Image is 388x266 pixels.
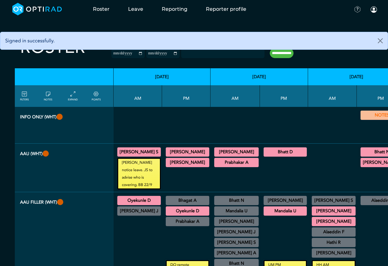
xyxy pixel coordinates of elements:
[166,147,209,157] div: CT Trauma & Urgent/MRI Trauma & Urgent 13:30 - 18:30
[117,147,161,157] div: CT Trauma & Urgent/MRI Trauma & Urgent 08:30 - 13:30
[166,217,209,226] div: CT Cardiac 13:30 - 17:00
[167,159,208,166] summary: [PERSON_NAME]
[264,206,307,216] div: CT Trauma & Urgent/MRI Trauma & Urgent 13:30 - 18:30
[215,218,258,225] summary: [PERSON_NAME]
[114,85,162,107] th: AM
[215,159,258,166] summary: Prabhakar A
[162,85,211,107] th: PM
[312,238,356,247] div: US General Paediatric 09:30 - 13:00
[15,144,114,192] th: AAU (WHT)
[265,207,306,215] summary: Mandalia U
[312,206,356,216] div: CT Trauma & Urgent/MRI Trauma & Urgent 08:30 - 13:30
[182,50,213,55] input: null
[215,249,258,257] summary: [PERSON_NAME] A
[313,239,355,246] summary: Hathi R
[167,218,208,225] summary: Prabhakar A
[308,85,357,107] th: AM
[211,68,308,85] th: [DATE]
[312,196,356,205] div: Breast 08:00 - 11:00
[214,238,259,247] div: General CT/General MRI/General XR 10:00 - 12:00
[214,158,259,167] div: CT Trauma & Urgent/MRI Trauma & Urgent 08:30 - 13:30
[312,248,356,258] div: General CT/General MRI/General XR 10:00 - 12:30
[313,197,355,204] summary: [PERSON_NAME] S
[114,68,211,85] th: [DATE]
[117,206,161,216] div: General CT/General MRI/General XR 11:30 - 13:30
[214,196,259,205] div: US Interventional MSK 08:30 - 11:00
[313,249,355,257] summary: [PERSON_NAME]
[117,196,161,205] div: CT Trauma & Urgent/MRI Trauma & Urgent 08:30 - 13:30
[20,91,29,102] a: FILTERS
[44,91,52,102] a: show/hide notes
[313,207,355,215] summary: [PERSON_NAME]
[12,3,62,15] img: brand-opti-rad-logos-blue-and-white-d2f68631ba2948856bd03f2d395fb146ddc8fb01b4b6e9315ea85fa773367...
[15,107,114,144] th: INFO ONLY (WHT)
[166,196,209,205] div: General CT/General MRI/General XR 13:30 - 15:00
[264,147,307,157] div: CT Trauma & Urgent/MRI Trauma & Urgent 13:30 - 18:30
[118,207,160,215] summary: [PERSON_NAME] J
[260,85,308,107] th: PM
[214,217,259,226] div: US Head & Neck/US Interventional H&N 09:15 - 12:15
[373,32,388,49] button: Close
[264,196,307,205] div: CD role 13:30 - 15:30
[118,159,160,188] small: [PERSON_NAME] notice leave. JS to advise who is covering. BB 22/9
[214,248,259,258] div: General CT/CT Gastrointestinal/MRI Gastrointestinal/General MRI/General XR 10:30 - 12:00
[313,228,355,236] summary: Alaeddin F
[211,85,260,107] th: AM
[214,147,259,157] div: CT Trauma & Urgent/MRI Trauma & Urgent 08:30 - 13:30
[312,227,356,237] div: CT Trauma & Urgent/MRI Trauma & Urgent 09:30 - 13:00
[214,206,259,216] div: US Diagnostic MSK/US Interventional MSK/US General Adult 09:00 - 12:00
[313,218,355,225] summary: [PERSON_NAME]
[118,148,160,156] summary: [PERSON_NAME] S
[312,217,356,226] div: CT Trauma & Urgent/MRI Trauma & Urgent 08:30 - 13:30
[166,158,209,167] div: CT Trauma & Urgent/MRI Trauma & Urgent 13:30 - 18:30
[215,148,258,156] summary: [PERSON_NAME]
[20,37,85,58] h2: Roster
[215,228,258,236] summary: [PERSON_NAME] J
[68,91,78,102] a: collapse/expand entries
[265,197,306,204] summary: [PERSON_NAME]
[167,197,208,204] summary: Bhagat A
[215,197,258,204] summary: Bhatt N
[166,206,209,216] div: CT Trauma & Urgent/MRI Trauma & Urgent 13:30 - 18:30
[167,148,208,156] summary: [PERSON_NAME]
[215,239,258,246] summary: [PERSON_NAME] S
[214,227,259,237] div: General CT/General MRI/General XR 09:30 - 11:30
[118,197,160,204] summary: Oyekunle D
[92,91,101,102] a: collapse/expand expected points
[265,148,306,156] summary: Bhatt D
[215,207,258,215] summary: Mandalia U
[167,207,208,215] summary: Oyekunle D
